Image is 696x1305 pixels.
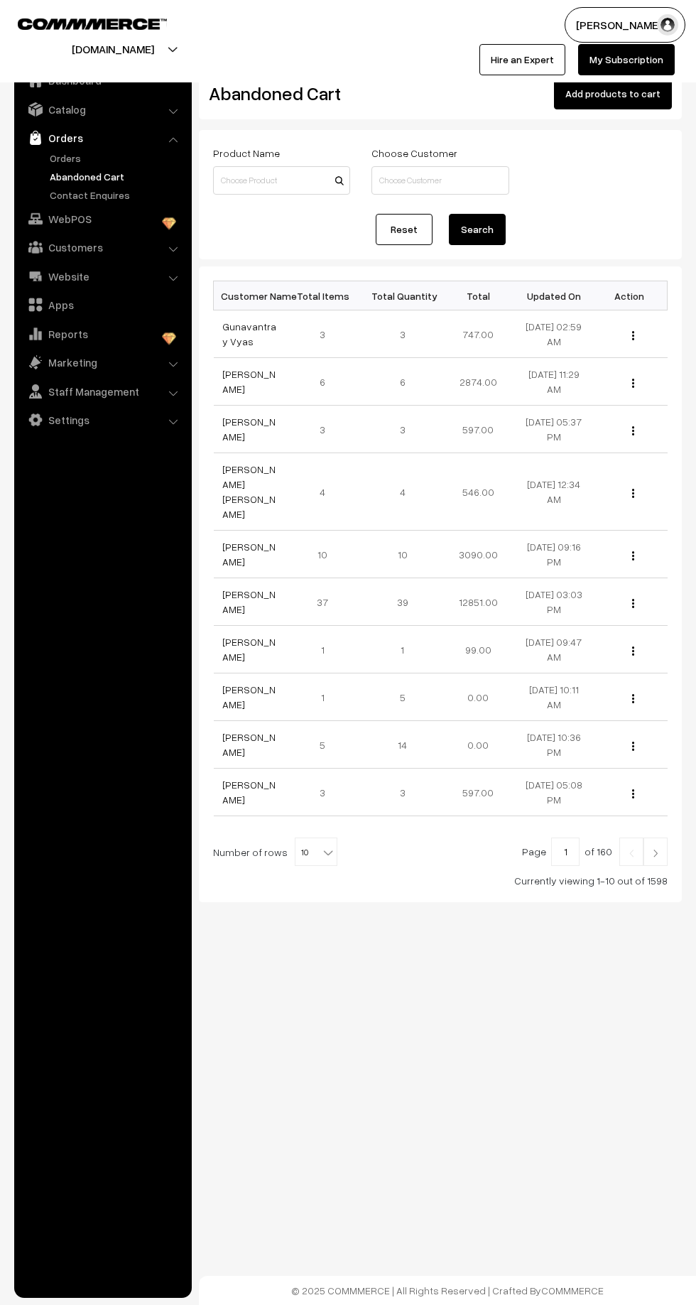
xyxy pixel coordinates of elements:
[365,281,441,310] th: Total Quantity
[440,769,516,816] td: 597.00
[222,463,276,520] a: [PERSON_NAME] [PERSON_NAME]
[365,358,441,406] td: 6
[554,78,672,109] button: Add products to cart
[440,406,516,453] td: 597.00
[214,281,290,310] th: Customer Name
[516,769,592,816] td: [DATE] 05:08 PM
[365,626,441,673] td: 1
[18,379,187,404] a: Staff Management
[440,626,516,673] td: 99.00
[18,407,187,433] a: Settings
[632,331,634,340] img: Menu
[18,125,187,151] a: Orders
[222,779,276,806] a: [PERSON_NAME]
[516,578,592,626] td: [DATE] 03:03 PM
[516,358,592,406] td: [DATE] 11:29 AM
[632,646,634,656] img: Menu
[365,721,441,769] td: 14
[365,531,441,578] td: 10
[222,683,276,710] a: [PERSON_NAME]
[449,214,506,245] button: Search
[295,838,337,867] span: 10
[18,234,187,260] a: Customers
[440,531,516,578] td: 3090.00
[18,97,187,122] a: Catalog
[632,426,634,435] img: Menu
[440,578,516,626] td: 12851.00
[289,453,365,531] td: 4
[516,310,592,358] td: [DATE] 02:59 AM
[516,453,592,531] td: [DATE] 12:34 AM
[289,721,365,769] td: 5
[18,350,187,375] a: Marketing
[632,694,634,703] img: Menu
[289,578,365,626] td: 37
[289,626,365,673] td: 1
[522,845,546,857] span: Page
[657,14,678,36] img: user
[289,673,365,721] td: 1
[209,82,349,104] h2: Abandoned Cart
[365,673,441,721] td: 5
[592,281,668,310] th: Action
[584,845,612,857] span: of 160
[213,146,280,161] label: Product Name
[365,769,441,816] td: 3
[632,379,634,388] img: Menu
[632,551,634,561] img: Menu
[289,281,365,310] th: Total Items
[632,599,634,608] img: Menu
[376,214,433,245] a: Reset
[516,281,592,310] th: Updated On
[18,264,187,289] a: Website
[46,169,187,184] a: Abandoned Cart
[440,310,516,358] td: 747.00
[213,873,668,888] div: Currently viewing 1-10 out of 1598
[46,188,187,202] a: Contact Enquires
[440,673,516,721] td: 0.00
[18,292,187,318] a: Apps
[541,1284,604,1296] a: COMMMERCE
[440,281,516,310] th: Total
[649,849,662,857] img: Right
[440,358,516,406] td: 2874.00
[365,406,441,453] td: 3
[578,44,675,75] a: My Subscription
[479,44,565,75] a: Hire an Expert
[222,588,276,615] a: [PERSON_NAME]
[18,18,167,29] img: COMMMERCE
[289,531,365,578] td: 10
[365,453,441,531] td: 4
[289,310,365,358] td: 3
[18,206,187,232] a: WebPOS
[365,310,441,358] td: 3
[222,731,276,758] a: [PERSON_NAME]
[222,368,276,395] a: [PERSON_NAME]
[295,838,337,866] span: 10
[46,151,187,166] a: Orders
[289,358,365,406] td: 6
[440,453,516,531] td: 546.00
[222,541,276,568] a: [PERSON_NAME]
[222,416,276,443] a: [PERSON_NAME]
[222,320,276,347] a: Gunavantray Vyas
[213,166,350,195] input: Choose Product
[516,721,592,769] td: [DATE] 10:36 PM
[516,673,592,721] td: [DATE] 10:11 AM
[371,166,509,195] input: Choose Customer
[632,489,634,498] img: Menu
[632,742,634,751] img: Menu
[516,626,592,673] td: [DATE] 09:47 AM
[289,769,365,816] td: 3
[632,789,634,798] img: Menu
[199,1276,696,1305] footer: © 2025 COMMMERCE | All Rights Reserved | Crafted By
[516,406,592,453] td: [DATE] 05:37 PM
[222,636,276,663] a: [PERSON_NAME]
[18,14,142,31] a: COMMMERCE
[18,321,187,347] a: Reports
[516,531,592,578] td: [DATE] 09:16 PM
[289,406,365,453] td: 3
[371,146,457,161] label: Choose Customer
[213,845,288,860] span: Number of rows
[22,31,204,67] button: [DOMAIN_NAME]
